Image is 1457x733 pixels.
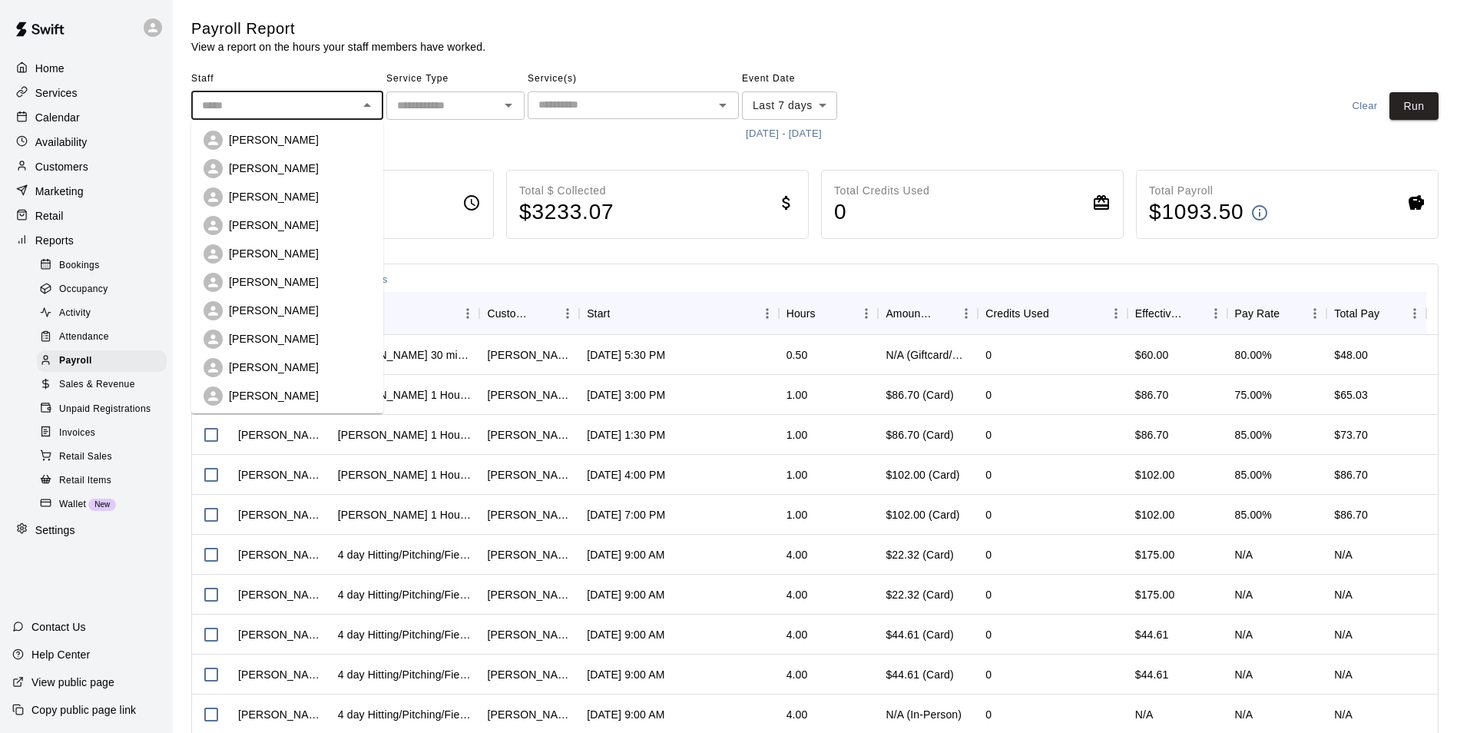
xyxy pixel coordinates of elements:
a: Services [12,81,161,104]
div: Amount Paid [878,292,978,335]
div: Reports [12,229,161,252]
div: 4.00 [786,587,808,602]
div: 85.00% [1235,467,1272,483]
div: 0 [985,547,992,562]
div: 1.00 [786,507,808,522]
h4: $ 1093.50 [1149,199,1244,226]
a: Attendance [37,326,173,350]
span: Retail Sales [59,449,112,465]
div: 4 day Hitting/Pitching/Fielding Skills Camp led by former MLB players 9am-1pm [338,667,472,682]
a: Retail [12,204,161,227]
button: Sort [374,303,396,324]
p: View public page [31,675,114,690]
div: Chad Massengale [238,507,323,522]
p: [PERSON_NAME] [229,303,319,318]
div: Aug 14, 2025, 9:00 AM [587,627,664,642]
div: 0 [985,587,992,602]
div: 80.00% [1235,347,1272,363]
div: $44.61 [1128,655,1227,695]
div: Chad Massengale 1 Hour Lesson Pitching, hitting, or fielding [338,467,472,483]
div: N/A (Giftcard/Coupon) [886,347,970,363]
div: $102.00 (Card) [886,507,959,522]
div: Dana Little [487,347,571,363]
span: Payroll [59,353,92,369]
div: Tristan Stivors [238,707,323,722]
p: [PERSON_NAME] [229,246,319,261]
button: Sort [816,303,837,324]
div: Activity [37,303,167,324]
p: [PERSON_NAME] [229,360,319,375]
div: $22.32 (Card) [886,587,953,602]
p: Help Center [31,647,90,662]
h5: Payroll Report [191,18,485,39]
a: Calendar [12,106,161,129]
span: Wallet [59,497,86,512]
div: Attendance [37,327,167,348]
div: Chad Massengale [238,467,323,483]
span: Activity [59,306,91,321]
div: Start [587,292,610,335]
span: Service Type [386,67,525,91]
div: Service [330,292,480,335]
div: Bookings [37,255,167,277]
div: Tristan Stivors [238,627,323,642]
span: Invoices [59,426,95,441]
div: N/A [1334,547,1353,562]
div: 0 [985,667,992,682]
a: Unpaid Registrations [37,397,173,421]
div: N/A [1334,587,1353,602]
div: Ryan Hutchins [487,707,571,722]
button: Clear [1340,92,1389,121]
button: Open [498,95,519,116]
div: 0 [985,467,992,483]
div: Dusten Knight 30 min pitching/hitting/ or fielding lesson [338,347,472,363]
div: Chad Massengale [238,427,323,443]
div: Jennifer Southworth [487,507,571,522]
div: Hours [779,292,879,335]
p: [PERSON_NAME] [229,217,319,233]
div: 4 day Hitting/Pitching/Fielding Skills Camp led by former MLB players 9am-1pm [338,707,472,722]
div: Hours [786,292,816,335]
a: Bookings [37,254,173,277]
button: Sort [1280,303,1301,324]
div: Invoices [37,423,167,444]
a: Availability [12,131,161,154]
div: Customers [12,155,161,178]
div: N/A (In-Person) [886,707,962,722]
div: 0 [985,627,992,642]
div: $86.70 [1334,507,1368,522]
a: Marketing [12,180,161,203]
div: Pay Rate [1227,292,1327,335]
div: Dusten Knight [238,667,323,682]
div: 0.50 [786,347,808,363]
p: Total Credits Used [834,183,929,199]
p: Total Payroll [1149,183,1269,199]
button: Menu [1204,302,1227,325]
div: Aug 14, 2025, 7:00 PM [587,507,665,522]
div: $175.00 [1128,575,1227,615]
p: Contact Us [31,619,86,635]
p: [PERSON_NAME] [229,189,319,204]
a: Settings [12,519,161,542]
div: 0 [985,707,992,722]
span: Sales & Revenue [59,377,135,393]
div: Credits Used [985,292,1049,335]
div: Retail Sales [37,446,167,468]
div: Customer [479,292,579,335]
div: N/A [1235,587,1253,602]
div: Effective Price [1135,292,1183,335]
div: Occupancy [37,279,167,300]
div: Tristan Stivors [238,547,323,562]
div: Dusten Knight [238,587,323,602]
div: Customer [487,292,535,335]
div: $86.70 [1128,375,1227,415]
div: $44.61 (Card) [886,667,953,682]
div: Start [579,292,779,335]
div: $60.00 [1128,335,1227,375]
div: $86.70 (Card) [886,387,953,403]
span: Attendance [59,330,109,345]
div: Pay Rate [1235,292,1280,335]
p: Copy public page link [31,702,136,718]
